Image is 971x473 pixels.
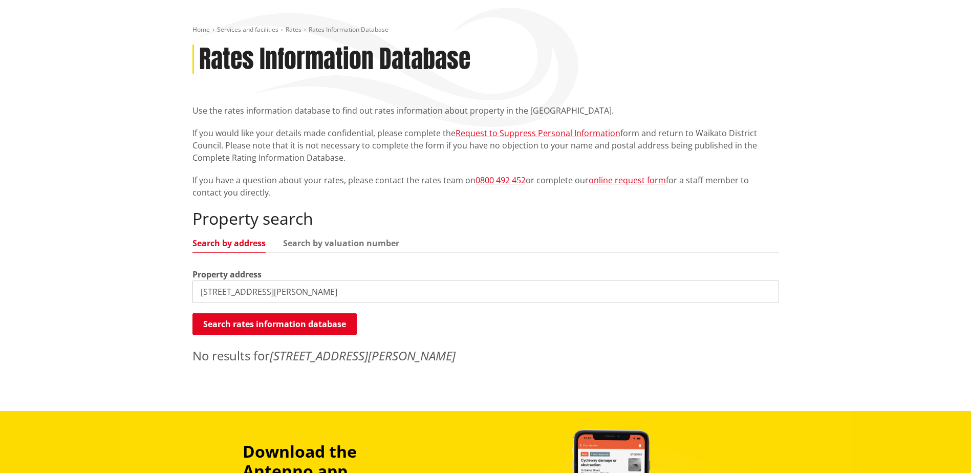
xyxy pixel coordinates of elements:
a: 0800 492 452 [476,175,526,186]
a: Search by address [192,239,266,247]
a: Rates [286,25,301,34]
p: No results for [192,347,779,365]
em: [STREET_ADDRESS][PERSON_NAME] [270,347,456,364]
a: online request form [589,175,666,186]
p: Use the rates information database to find out rates information about property in the [GEOGRAPHI... [192,104,779,117]
p: If you have a question about your rates, please contact the rates team on or complete our for a s... [192,174,779,199]
a: Services and facilities [217,25,278,34]
p: If you would like your details made confidential, please complete the form and return to Waikato ... [192,127,779,164]
a: Request to Suppress Personal Information [456,127,620,139]
span: Rates Information Database [309,25,389,34]
label: Property address [192,268,262,281]
input: e.g. Duke Street NGARUAWAHIA [192,281,779,303]
iframe: Messenger Launcher [924,430,961,467]
button: Search rates information database [192,313,357,335]
h2: Property search [192,209,779,228]
nav: breadcrumb [192,26,779,34]
a: Home [192,25,210,34]
h1: Rates Information Database [199,45,470,74]
a: Search by valuation number [283,239,399,247]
